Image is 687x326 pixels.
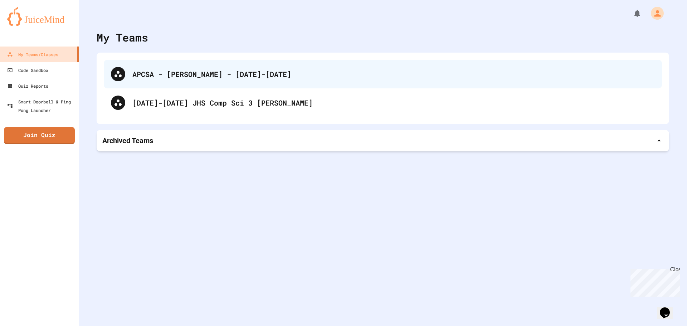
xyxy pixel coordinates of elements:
div: APCSA - [PERSON_NAME] - [DATE]-[DATE] [132,69,655,79]
div: Code Sandbox [7,66,48,74]
div: Chat with us now!Close [3,3,49,45]
img: logo-orange.svg [7,7,72,26]
div: [DATE]-[DATE] JHS Comp Sci 3 [PERSON_NAME] [104,88,662,117]
iframe: chat widget [657,297,680,319]
div: My Account [643,5,666,21]
div: [DATE]-[DATE] JHS Comp Sci 3 [PERSON_NAME] [132,97,655,108]
div: My Teams [97,29,148,45]
a: Join Quiz [4,127,75,144]
div: Smart Doorbell & Ping Pong Launcher [7,97,76,115]
div: My Teams/Classes [7,50,58,59]
iframe: chat widget [628,266,680,297]
p: Archived Teams [102,136,153,146]
div: Quiz Reports [7,82,48,90]
div: APCSA - [PERSON_NAME] - [DATE]-[DATE] [104,60,662,88]
div: My Notifications [620,7,643,19]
